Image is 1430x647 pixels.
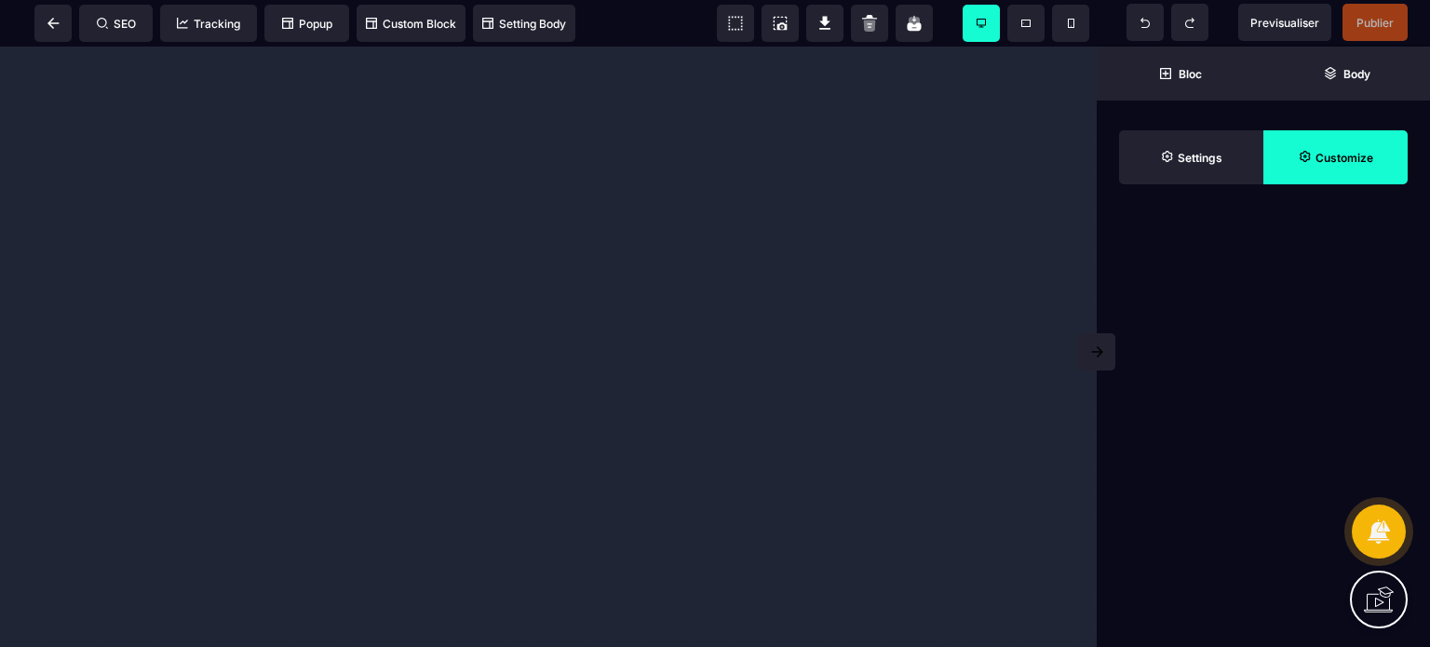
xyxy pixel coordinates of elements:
span: Custom Block [366,17,456,31]
span: View components [717,5,754,42]
span: Settings [1119,130,1263,184]
strong: Customize [1315,151,1373,165]
strong: Settings [1178,151,1222,165]
span: Publier [1356,16,1394,30]
span: Open Style Manager [1263,130,1408,184]
strong: Body [1343,67,1370,81]
span: Open Blocks [1097,47,1263,101]
span: Screenshot [762,5,799,42]
span: Previsualiser [1250,16,1319,30]
span: Setting Body [482,17,566,31]
span: Preview [1238,4,1331,41]
strong: Bloc [1179,67,1202,81]
span: Open Layer Manager [1263,47,1430,101]
span: Tracking [177,17,240,31]
span: Popup [282,17,332,31]
span: SEO [97,17,136,31]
